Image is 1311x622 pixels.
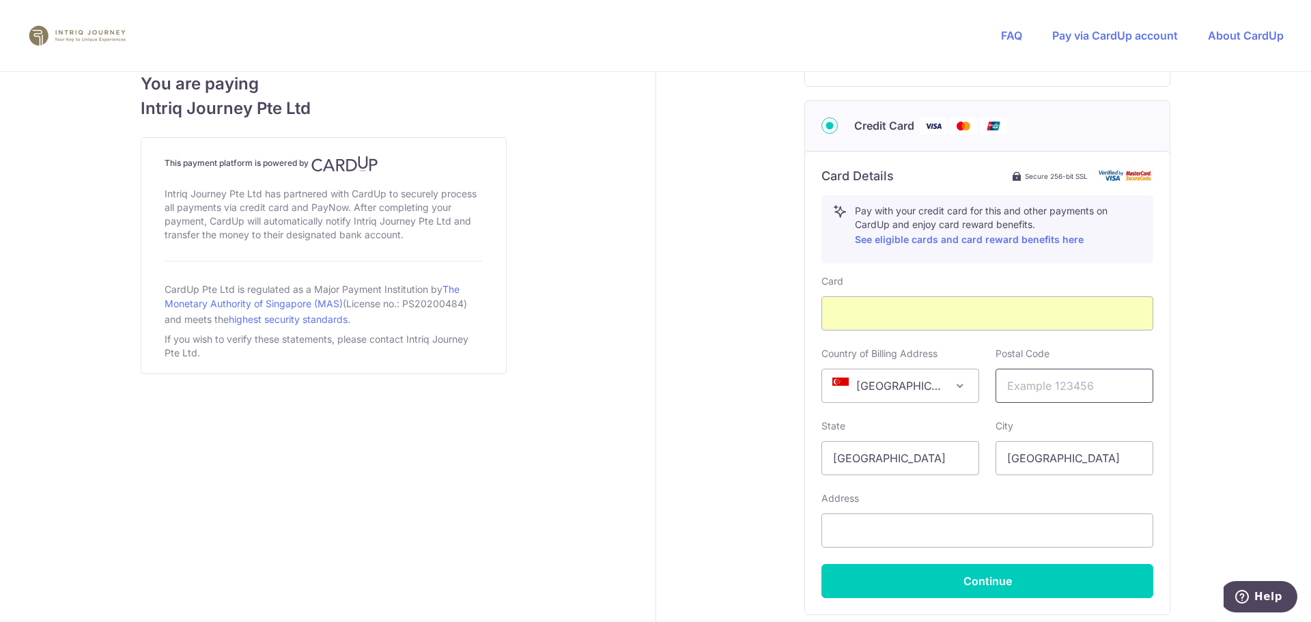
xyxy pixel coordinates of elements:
label: Country of Billing Address [821,347,938,361]
h4: This payment platform is powered by [165,156,483,172]
img: Visa [920,117,947,135]
a: Pay via CardUp account [1052,29,1178,42]
label: Card [821,274,843,288]
span: Intriq Journey Pte Ltd [141,96,507,121]
label: Address [821,492,859,505]
input: Example 123456 [996,369,1153,403]
span: Secure 256-bit SSL [1025,171,1088,182]
div: Credit Card Visa Mastercard Union Pay [821,117,1153,135]
label: State [821,419,845,433]
span: Credit Card [854,117,914,134]
label: Postal Code [996,347,1049,361]
span: You are paying [141,72,507,96]
iframe: Secure card payment input frame [833,305,1142,322]
a: About CardUp [1208,29,1284,42]
span: Singapore [821,369,979,403]
iframe: Opens a widget where you can find more information [1224,581,1297,615]
img: card secure [1099,170,1153,182]
a: highest security standards [229,313,348,325]
img: Union Pay [980,117,1007,135]
label: City [996,419,1013,433]
button: Continue [821,564,1153,598]
h6: Card Details [821,168,894,184]
div: Intriq Journey Pte Ltd has partnered with CardUp to securely process all payments via credit card... [165,184,483,244]
a: See eligible cards and card reward benefits here [855,234,1084,245]
img: Mastercard [950,117,977,135]
img: CardUp [311,156,378,172]
span: Singapore [822,369,978,402]
p: Pay with your credit card for this and other payments on CardUp and enjoy card reward benefits. [855,204,1142,248]
div: If you wish to verify these statements, please contact Intriq Journey Pte Ltd. [165,330,483,363]
a: FAQ [1001,29,1022,42]
div: CardUp Pte Ltd is regulated as a Major Payment Institution by (License no.: PS20200484) and meets... [165,278,483,330]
